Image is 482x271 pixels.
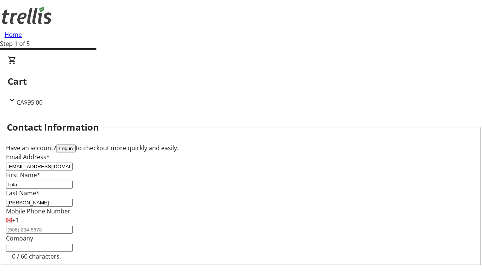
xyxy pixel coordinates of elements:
tr-character-limit: 0 / 60 characters [12,252,59,260]
div: Have an account? to checkout more quickly and easily. [6,143,476,152]
label: Company [6,234,33,242]
h2: Cart [8,75,474,88]
span: CA$95.00 [17,98,43,107]
label: Mobile Phone Number [6,207,70,215]
label: First Name* [6,171,40,179]
h2: Contact Information [7,120,99,134]
button: Log in [56,145,76,152]
label: Email Address* [6,153,50,161]
input: (506) 234-5678 [6,226,73,234]
label: Last Name* [6,189,40,197]
div: CartCA$95.00 [8,56,474,107]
